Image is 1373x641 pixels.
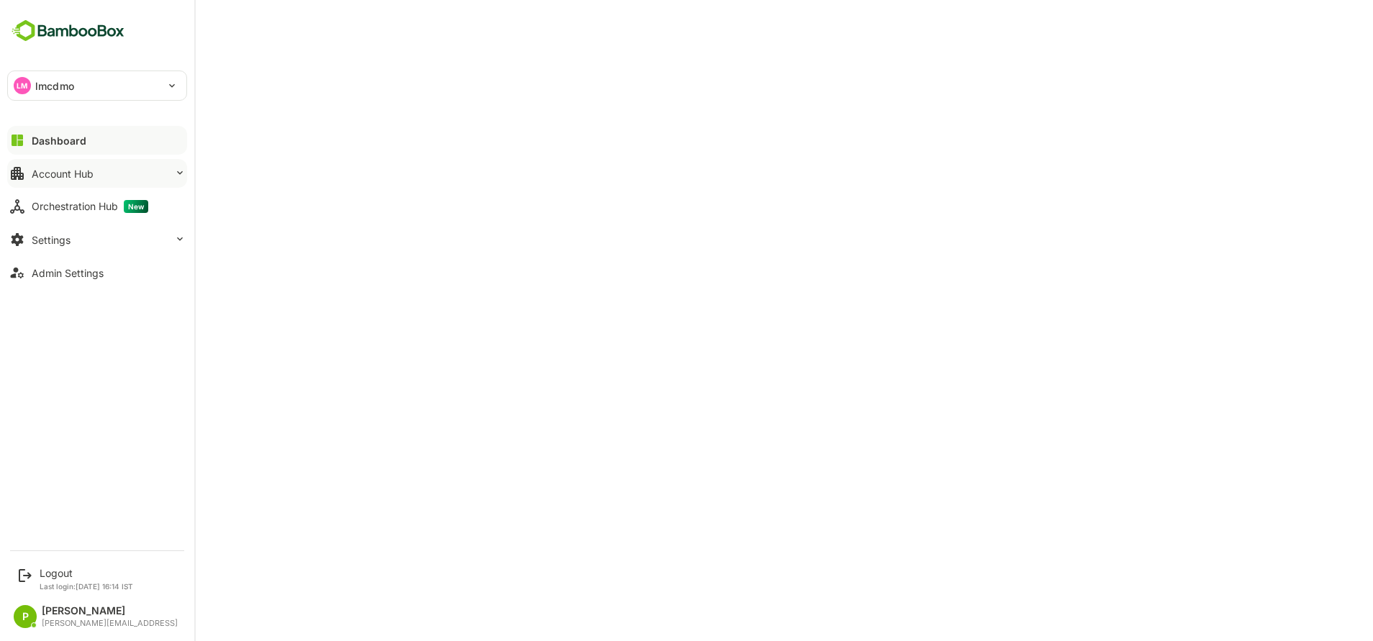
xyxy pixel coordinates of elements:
[7,159,187,188] button: Account Hub
[7,126,187,155] button: Dashboard
[32,234,71,246] div: Settings
[7,192,187,221] button: Orchestration HubNew
[7,225,187,254] button: Settings
[32,135,86,147] div: Dashboard
[32,168,94,180] div: Account Hub
[42,605,178,617] div: [PERSON_NAME]
[42,619,178,628] div: [PERSON_NAME][EMAIL_ADDRESS]
[14,605,37,628] div: P
[124,200,148,213] span: New
[35,78,74,94] p: lmcdmo
[40,567,133,579] div: Logout
[32,200,148,213] div: Orchestration Hub
[7,17,129,45] img: BambooboxFullLogoMark.5f36c76dfaba33ec1ec1367b70bb1252.svg
[8,71,186,100] div: LMlmcdmo
[7,258,187,287] button: Admin Settings
[14,77,31,94] div: LM
[32,267,104,279] div: Admin Settings
[40,582,133,591] p: Last login: [DATE] 16:14 IST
